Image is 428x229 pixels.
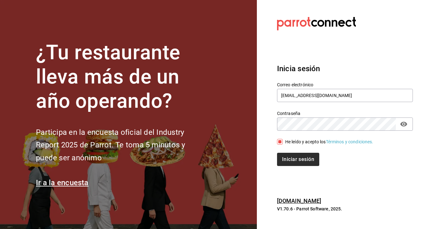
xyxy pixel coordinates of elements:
[277,198,321,204] a: [DOMAIN_NAME]
[277,63,413,74] h3: Inicia sesión
[398,119,409,129] button: passwordField
[277,83,413,87] label: Correo electrónico
[36,178,89,187] a: Ir a la encuesta
[36,41,206,113] h1: ¿Tu restaurante lleva más de un año operando?
[277,111,413,116] label: Contraseña
[277,89,413,102] input: Ingresa tu correo electrónico
[36,126,206,164] h2: Participa en la encuesta oficial del Industry Report 2025 de Parrot. Te toma 5 minutos y puede se...
[277,153,319,166] button: Iniciar sesión
[285,139,373,145] div: He leído y acepto los
[326,139,373,144] a: Términos y condiciones.
[277,206,413,212] p: V1.70.6 - Parrot Software, 2025.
